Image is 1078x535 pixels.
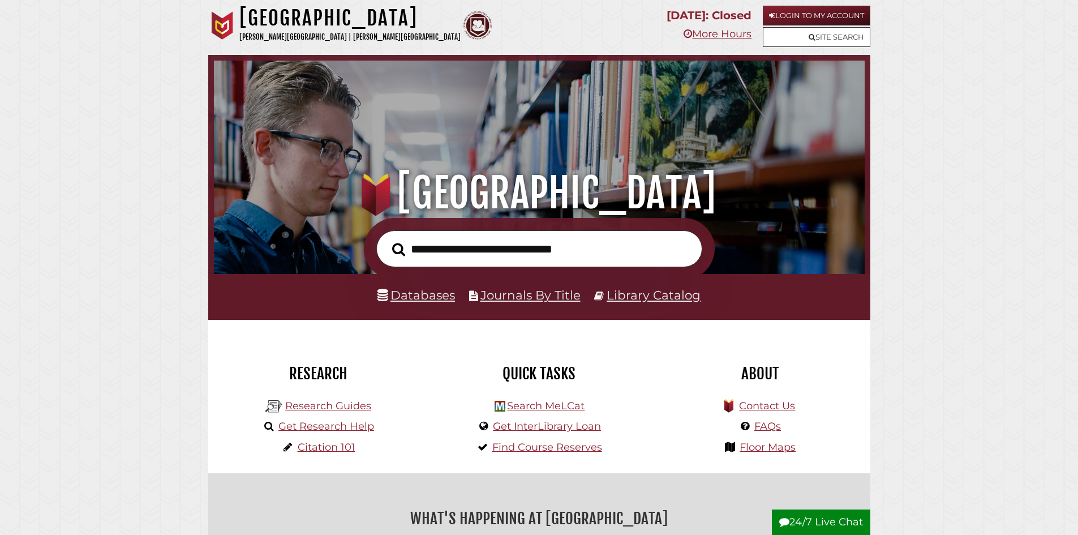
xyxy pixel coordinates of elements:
a: FAQs [754,420,781,433]
a: Find Course Reserves [492,441,602,453]
h2: About [658,364,862,383]
h2: Quick Tasks [437,364,641,383]
button: Search [386,239,411,260]
a: Databases [377,288,455,302]
a: Citation 101 [298,441,355,453]
a: More Hours [684,28,751,40]
h2: Research [217,364,420,383]
a: Contact Us [739,400,795,412]
p: [DATE]: Closed [667,6,751,25]
i: Search [392,242,405,256]
a: Floor Maps [740,441,796,453]
a: Journals By Title [480,288,581,302]
a: Site Search [763,27,870,47]
p: [PERSON_NAME][GEOGRAPHIC_DATA] | [PERSON_NAME][GEOGRAPHIC_DATA] [239,31,461,44]
a: Library Catalog [607,288,701,302]
a: Login to My Account [763,6,870,25]
a: Research Guides [285,400,371,412]
a: Get Research Help [278,420,374,433]
h1: [GEOGRAPHIC_DATA] [230,168,848,218]
img: Hekman Library Logo [495,401,505,412]
h1: [GEOGRAPHIC_DATA] [239,6,461,31]
a: Get InterLibrary Loan [493,420,601,433]
h2: What's Happening at [GEOGRAPHIC_DATA] [217,506,862,532]
a: Search MeLCat [507,400,585,412]
img: Calvin University [208,11,237,40]
img: Calvin Theological Seminary [463,11,492,40]
img: Hekman Library Logo [265,398,282,415]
